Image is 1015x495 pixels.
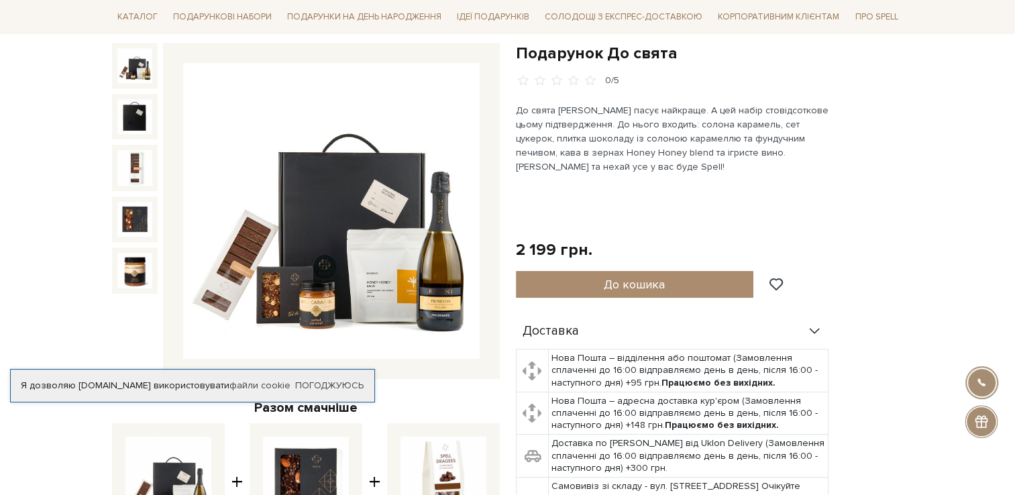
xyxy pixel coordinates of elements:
img: Подарунок До свята [117,99,152,134]
h1: Подарунок До свята [516,43,904,64]
div: Разом смачніше [112,399,500,417]
td: Нова Пошта – адресна доставка кур'єром (Замовлення сплаченні до 16:00 відправляємо день в день, п... [548,392,828,435]
a: Подарункові набори [168,7,277,27]
img: Подарунок До свята [117,150,152,185]
a: Ідеї подарунків [451,7,535,27]
a: Про Spell [849,7,903,27]
a: Корпоративним клієнтам [712,7,845,27]
b: Працюємо без вихідних. [661,377,776,388]
button: До кошика [516,271,754,298]
img: Подарунок До свята [117,202,152,237]
img: Подарунок До свята [183,63,480,360]
span: До кошика [604,277,665,292]
td: Нова Пошта – відділення або поштомат (Замовлення сплаченні до 16:00 відправляємо день в день, піс... [548,349,828,392]
a: файли cookie [229,380,290,391]
img: Подарунок До свята [117,253,152,288]
a: Каталог [112,7,163,27]
p: До свята [PERSON_NAME] пасує найкраще. А цей набір стовідсоткове цьому підтвердження. До нього вх... [516,103,831,174]
div: Я дозволяю [DOMAIN_NAME] використовувати [11,380,374,392]
b: Працюємо без вихідних. [665,419,779,431]
td: Доставка по [PERSON_NAME] від Uklon Delivery (Замовлення сплаченні до 16:00 відправляємо день в д... [548,435,828,478]
span: Доставка [523,325,579,337]
a: Солодощі з експрес-доставкою [539,5,708,28]
div: 2 199 грн. [516,239,592,260]
img: Подарунок До свята [117,48,152,83]
a: Погоджуюсь [295,380,364,392]
div: 0/5 [605,74,619,87]
a: Подарунки на День народження [282,7,447,27]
